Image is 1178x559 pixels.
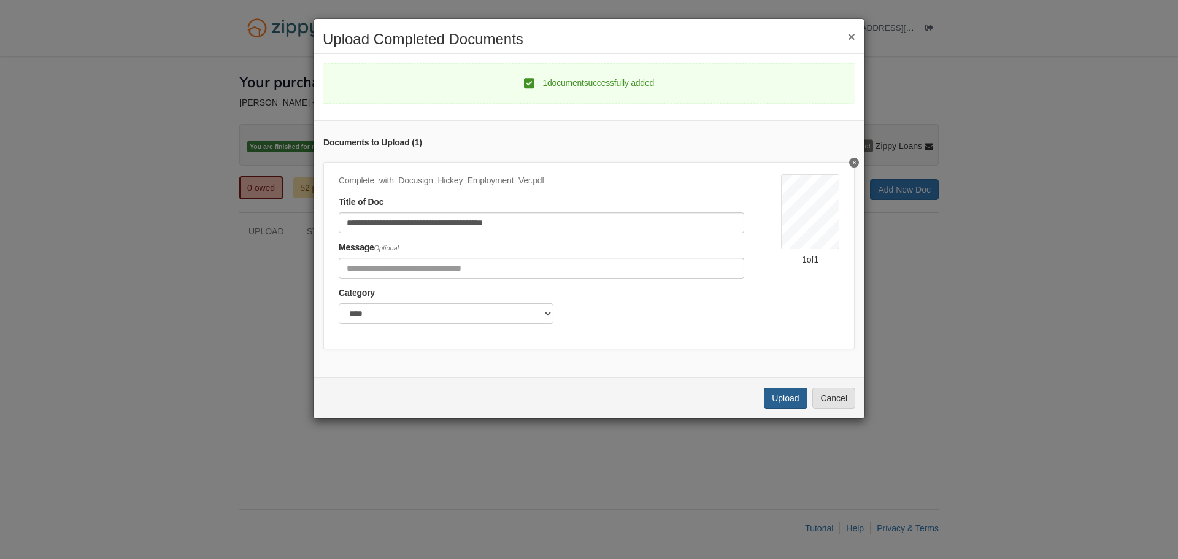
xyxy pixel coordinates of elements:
button: Cancel [812,388,855,409]
span: Optional [374,244,399,252]
button: Upload [764,388,807,409]
div: Documents to Upload ( 1 ) [323,136,855,150]
input: Document Title [339,212,744,233]
input: Include any comments on this document [339,258,744,279]
button: Delete Complete_with_Docusign_Hickey_Employment_Ver [849,158,859,168]
div: 1 of 1 [781,253,839,266]
div: Complete_with_Docusign_Hickey_Employment_Ver.pdf [339,174,744,188]
div: 1 document successfully added [524,77,654,90]
button: × [848,30,855,43]
h2: Upload Completed Documents [323,31,855,47]
label: Title of Doc [339,196,383,209]
label: Category [339,287,375,300]
select: Category [339,303,553,324]
label: Message [339,241,399,255]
